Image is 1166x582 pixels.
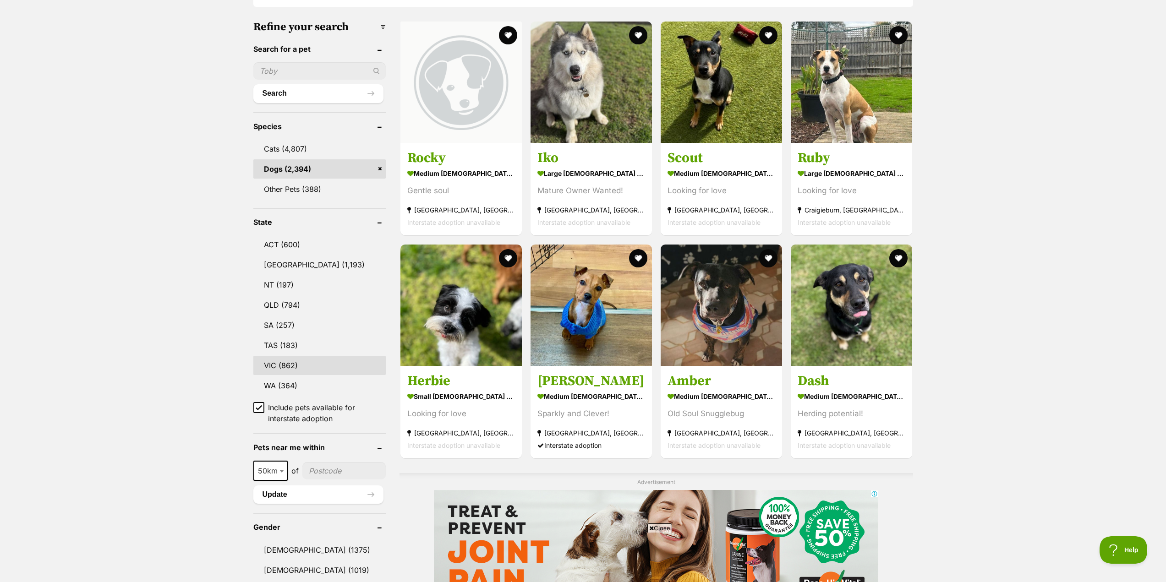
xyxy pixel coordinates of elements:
[499,26,517,44] button: favourite
[759,26,777,44] button: favourite
[253,62,386,80] input: Toby
[407,427,515,439] strong: [GEOGRAPHIC_DATA], [GEOGRAPHIC_DATA]
[537,372,645,390] h3: [PERSON_NAME]
[253,461,288,481] span: 50km
[537,439,645,451] div: Interstate adoption
[531,22,652,143] img: Iko - Siberian Husky Dog
[253,21,386,33] h3: Refine your search
[791,143,912,236] a: Ruby large [DEMOGRAPHIC_DATA] Dog Looking for love Craigieburn, [GEOGRAPHIC_DATA] Interstate adop...
[661,245,782,366] img: Amber - Staffordshire Bull Terrier Dog
[798,185,905,197] div: Looking for love
[668,372,775,390] h3: Amber
[407,390,515,403] strong: small [DEMOGRAPHIC_DATA] Dog
[407,167,515,180] strong: medium [DEMOGRAPHIC_DATA] Dog
[798,167,905,180] strong: large [DEMOGRAPHIC_DATA] Dog
[889,249,908,267] button: favourite
[253,139,386,158] a: Cats (4,807)
[400,365,522,458] a: Herbie small [DEMOGRAPHIC_DATA] Dog Looking for love [GEOGRAPHIC_DATA], [GEOGRAPHIC_DATA] Interst...
[1100,536,1148,564] iframe: Help Scout Beacon - Open
[253,540,386,560] a: [DEMOGRAPHIC_DATA] (1375)
[537,427,645,439] strong: [GEOGRAPHIC_DATA], [GEOGRAPHIC_DATA]
[253,315,386,335] a: SA (257)
[798,219,891,227] span: Interstate adoption unavailable
[407,219,500,227] span: Interstate adoption unavailable
[798,408,905,420] div: Herding potential!
[268,402,386,424] span: Include pets available for interstate adoption
[531,365,652,458] a: [PERSON_NAME] medium [DEMOGRAPHIC_DATA] Dog Sparkly and Clever! [GEOGRAPHIC_DATA], [GEOGRAPHIC_DA...
[537,185,645,197] div: Mature Owner Wanted!
[668,408,775,420] div: Old Soul Snugglebug
[253,122,386,131] header: Species
[661,143,782,236] a: Scout medium [DEMOGRAPHIC_DATA] Dog Looking for love [GEOGRAPHIC_DATA], [GEOGRAPHIC_DATA] Interst...
[537,167,645,180] strong: large [DEMOGRAPHIC_DATA] Dog
[253,179,386,199] a: Other Pets (388)
[253,275,386,294] a: NT (197)
[798,204,905,217] strong: Craigieburn, [GEOGRAPHIC_DATA]
[407,204,515,217] strong: [GEOGRAPHIC_DATA], [GEOGRAPHIC_DATA]
[668,441,761,449] span: Interstate adoption unavailable
[661,365,782,458] a: Amber medium [DEMOGRAPHIC_DATA] Dog Old Soul Snugglebug [GEOGRAPHIC_DATA], [GEOGRAPHIC_DATA] Inte...
[253,485,383,504] button: Update
[407,408,515,420] div: Looking for love
[668,185,775,197] div: Looking for love
[253,84,383,103] button: Search
[253,218,386,226] header: State
[253,235,386,254] a: ACT (600)
[668,390,775,403] strong: medium [DEMOGRAPHIC_DATA] Dog
[253,523,386,531] header: Gender
[400,245,522,366] img: Herbie - Maltese x Shih Tzu Dog
[361,536,805,577] iframe: Advertisement
[661,22,782,143] img: Scout - Kelpie Dog
[253,356,386,375] a: VIC (862)
[407,185,515,197] div: Gentle soul
[253,295,386,315] a: QLD (794)
[668,167,775,180] strong: medium [DEMOGRAPHIC_DATA] Dog
[407,441,500,449] span: Interstate adoption unavailable
[499,249,517,267] button: favourite
[253,376,386,395] a: WA (364)
[291,465,299,476] span: of
[537,390,645,403] strong: medium [DEMOGRAPHIC_DATA] Dog
[531,245,652,366] img: Jolie - Australian Kelpie Dog
[537,408,645,420] div: Sparkly and Clever!
[254,464,287,477] span: 50km
[668,219,761,227] span: Interstate adoption unavailable
[253,443,386,451] header: Pets near me within
[791,245,912,366] img: Dash - Australian Kelpie Dog
[791,22,912,143] img: Ruby - Staffy Dog
[537,219,630,227] span: Interstate adoption unavailable
[400,143,522,236] a: Rocky medium [DEMOGRAPHIC_DATA] Dog Gentle soul [GEOGRAPHIC_DATA], [GEOGRAPHIC_DATA] Interstate a...
[407,150,515,167] h3: Rocky
[302,462,386,479] input: postcode
[798,441,891,449] span: Interstate adoption unavailable
[629,26,647,44] button: favourite
[798,427,905,439] strong: [GEOGRAPHIC_DATA], [GEOGRAPHIC_DATA]
[253,159,386,179] a: Dogs (2,394)
[798,150,905,167] h3: Ruby
[791,365,912,458] a: Dash medium [DEMOGRAPHIC_DATA] Dog Herding potential! [GEOGRAPHIC_DATA], [GEOGRAPHIC_DATA] Inters...
[531,143,652,236] a: Iko large [DEMOGRAPHIC_DATA] Dog Mature Owner Wanted! [GEOGRAPHIC_DATA], [GEOGRAPHIC_DATA] Inters...
[798,372,905,390] h3: Dash
[759,249,777,267] button: favourite
[889,26,908,44] button: favourite
[668,150,775,167] h3: Scout
[668,427,775,439] strong: [GEOGRAPHIC_DATA], [GEOGRAPHIC_DATA]
[253,402,386,424] a: Include pets available for interstate adoption
[253,45,386,53] header: Search for a pet
[647,523,672,533] span: Close
[798,390,905,403] strong: medium [DEMOGRAPHIC_DATA] Dog
[537,150,645,167] h3: Iko
[407,372,515,390] h3: Herbie
[253,336,386,355] a: TAS (183)
[253,255,386,274] a: [GEOGRAPHIC_DATA] (1,193)
[537,204,645,217] strong: [GEOGRAPHIC_DATA], [GEOGRAPHIC_DATA]
[668,204,775,217] strong: [GEOGRAPHIC_DATA], [GEOGRAPHIC_DATA]
[253,560,386,580] a: [DEMOGRAPHIC_DATA] (1019)
[629,249,647,267] button: favourite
